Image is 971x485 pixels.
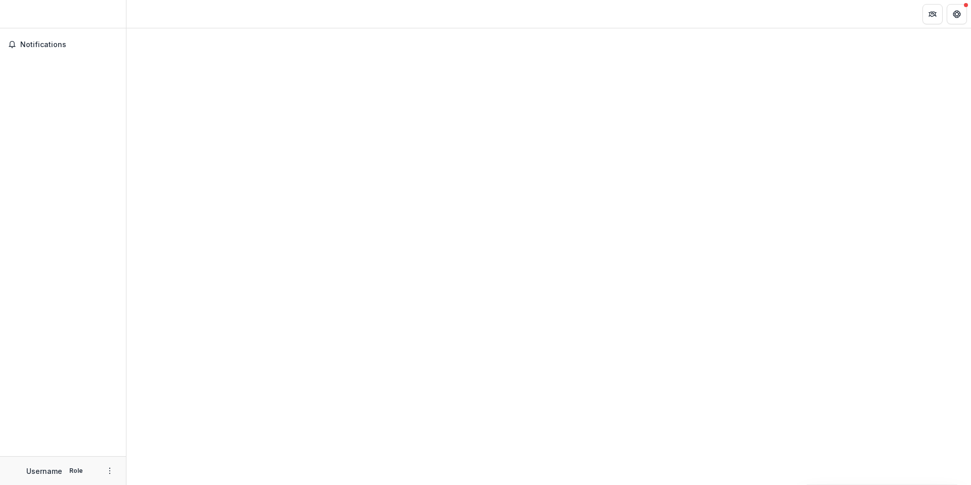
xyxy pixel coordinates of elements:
[26,466,62,476] p: Username
[20,41,118,49] span: Notifications
[947,4,967,24] button: Get Help
[104,465,116,477] button: More
[66,466,86,475] p: Role
[922,4,943,24] button: Partners
[4,36,122,53] button: Notifications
